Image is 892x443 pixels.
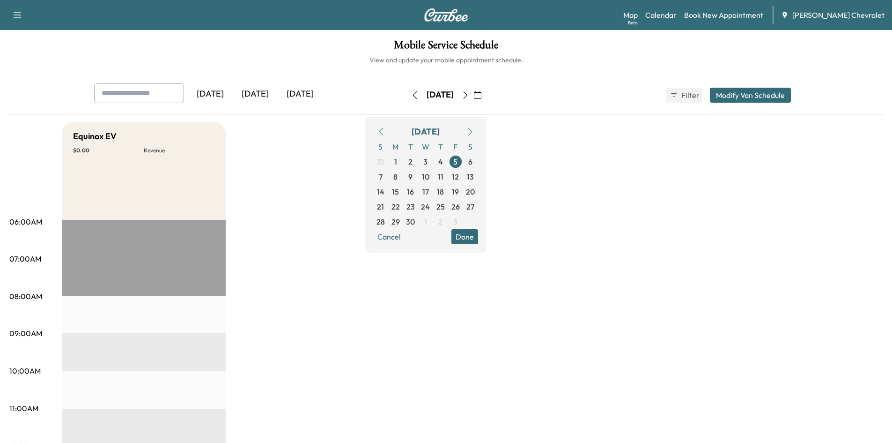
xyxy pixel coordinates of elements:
[393,171,398,182] span: 8
[628,19,638,26] div: Beta
[423,156,428,167] span: 3
[9,216,42,227] p: 06:00AM
[645,9,677,21] a: Calendar
[452,171,459,182] span: 12
[437,186,444,197] span: 18
[379,171,383,182] span: 7
[421,201,430,212] span: 24
[466,201,474,212] span: 27
[373,229,405,244] button: Cancel
[427,89,454,101] div: [DATE]
[9,365,41,376] p: 10:00AM
[422,186,429,197] span: 17
[463,139,478,154] span: S
[623,9,638,21] a: MapBeta
[144,147,214,154] p: Revenue
[9,328,42,339] p: 09:00AM
[710,88,791,103] button: Modify Van Schedule
[377,156,384,167] span: 31
[376,216,385,227] span: 28
[438,216,442,227] span: 2
[436,201,445,212] span: 25
[407,186,414,197] span: 16
[377,186,384,197] span: 14
[408,156,413,167] span: 2
[9,55,883,65] h6: View and update your mobile appointment schedule.
[9,403,38,414] p: 11:00AM
[406,216,415,227] span: 30
[9,253,41,264] p: 07:00AM
[73,130,117,143] h5: Equinox EV
[466,186,475,197] span: 20
[9,291,42,302] p: 08:00AM
[433,139,448,154] span: T
[453,216,457,227] span: 3
[418,139,433,154] span: W
[681,90,698,101] span: Filter
[188,83,233,105] div: [DATE]
[394,156,397,167] span: 1
[684,9,763,21] a: Book New Appointment
[392,186,399,197] span: 15
[452,186,459,197] span: 19
[422,171,429,182] span: 10
[424,8,469,22] img: Curbee Logo
[403,139,418,154] span: T
[451,201,460,212] span: 26
[406,201,415,212] span: 23
[388,139,403,154] span: M
[467,171,474,182] span: 13
[233,83,278,105] div: [DATE]
[278,83,323,105] div: [DATE]
[453,156,457,167] span: 5
[9,39,883,55] h1: Mobile Service Schedule
[666,88,702,103] button: Filter
[448,139,463,154] span: F
[408,171,413,182] span: 9
[391,201,400,212] span: 22
[468,156,472,167] span: 6
[391,216,400,227] span: 29
[792,9,885,21] span: [PERSON_NAME] Chevrolet
[373,139,388,154] span: S
[438,171,443,182] span: 11
[451,229,478,244] button: Done
[438,156,443,167] span: 4
[73,147,144,154] p: $ 0.00
[424,216,427,227] span: 1
[377,201,384,212] span: 21
[412,125,440,138] div: [DATE]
